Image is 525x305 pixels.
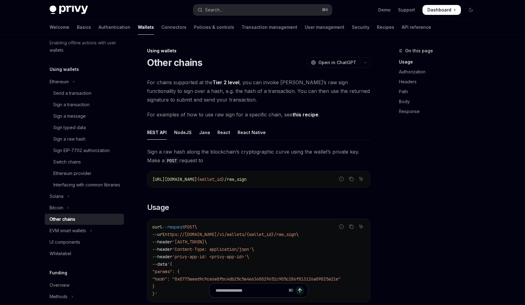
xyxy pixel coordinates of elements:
span: "hash": "0x0775aeed9c9ce6e0fbc4db25c5e4e6368029651c905c286f813126a09025a21e" [152,276,341,282]
a: this recipe [292,111,318,118]
span: --header [152,254,172,259]
a: Security [352,20,370,35]
button: Send message [295,286,304,295]
a: API reference [402,20,431,35]
div: Sign typed data [53,124,86,131]
div: Ethereum [50,78,69,85]
span: \ [204,239,207,245]
span: '{ [167,261,172,267]
a: Enabling offline actions with user wallets [45,37,124,56]
button: Report incorrect code [337,175,345,183]
h5: Funding [50,269,67,277]
h5: Using wallets [50,66,79,73]
span: 'privy-app-id: <privy-app-id>' [172,254,247,259]
a: Recipes [377,20,394,35]
a: Sign a raw hash [45,133,124,145]
img: dark logo [50,6,88,14]
a: Path [399,87,481,97]
span: \ [195,224,197,230]
a: Ethereum provider [45,168,124,179]
div: Send a transaction [53,89,91,97]
div: Sign a raw hash [53,135,85,143]
span: 'Content-Type: application/json' [172,246,252,252]
span: '[AUTH_TOKEN] [172,239,204,245]
div: React [217,125,230,140]
button: Toggle Solana section [45,191,124,202]
button: Toggle EVM smart wallets section [45,225,124,236]
button: Report incorrect code [337,223,345,231]
a: Welcome [50,20,69,35]
a: Policies & controls [194,20,234,35]
span: ⌘ K [322,7,328,12]
span: --request [162,224,185,230]
div: UI components [50,238,80,246]
button: Ask AI [357,175,365,183]
a: Demo [378,7,391,13]
button: Open in ChatGPT [307,57,360,68]
div: Methods [50,293,68,300]
input: Ask a question... [216,284,286,297]
div: Other chains [50,216,75,223]
a: Authorization [399,67,481,77]
div: Interfacing with common libraries [53,181,120,189]
a: UI components [45,237,124,248]
span: Sign a raw hash along the blockchain’s cryptographic curve using the wallet’s private key. Make a... [147,147,370,165]
button: Ask AI [357,223,365,231]
a: Body [399,97,481,107]
span: For chains supported at the , you can invoke [PERSON_NAME]’s raw sign functionality to sign over ... [147,78,370,104]
a: Switch chains [45,156,124,168]
button: Toggle Bitcoin section [45,202,124,213]
a: Dashboard [422,5,461,15]
div: REST API [147,125,167,140]
a: Interfacing with common libraries [45,179,124,190]
div: Solana [50,193,63,200]
div: NodeJS [174,125,192,140]
span: --header [152,239,172,245]
a: Sign a transaction [45,99,124,110]
a: Support [398,7,415,13]
span: --header [152,246,172,252]
span: "params": { [152,269,180,274]
span: /raw_sign [224,176,247,182]
span: Dashboard [427,7,451,13]
a: Wallets [138,20,154,35]
div: Sign a transaction [53,101,90,108]
span: curl [152,224,162,230]
a: Authentication [98,20,130,35]
a: Connectors [161,20,186,35]
span: --url [152,232,165,237]
span: {wallet_id} [197,176,224,182]
a: Basics [77,20,91,35]
button: Toggle dark mode [466,5,476,15]
div: Enabling offline actions with user wallets [50,39,120,54]
div: Java [199,125,210,140]
a: Response [399,107,481,116]
span: \ [252,246,254,252]
div: Overview [50,281,69,289]
span: \ [247,254,249,259]
span: On this page [405,47,433,54]
div: Sign a message [53,112,86,120]
a: Send a transaction [45,88,124,99]
button: Copy the contents from the code block [347,175,355,183]
h1: Other chains [147,57,203,68]
a: Overview [45,280,124,291]
a: Headers [399,77,481,87]
a: Other chains [45,214,124,225]
a: Transaction management [242,20,297,35]
button: Copy the contents from the code block [347,223,355,231]
a: Sign typed data [45,122,124,133]
a: Usage [399,57,481,67]
div: Whitelabel [50,250,71,257]
a: Whitelabel [45,248,124,259]
div: Ethereum provider [53,170,91,177]
div: EVM smart wallets [50,227,86,234]
div: Sign EIP-7702 authorization [53,147,110,154]
div: Using wallets [147,48,370,54]
span: For examples of how to use raw sign for a specific chain, see . [147,110,370,119]
a: Sign a message [45,111,124,122]
span: [URL][DOMAIN_NAME] [152,176,197,182]
a: User management [305,20,344,35]
span: Open in ChatGPT [318,59,356,66]
a: Tier 2 level [212,79,239,86]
